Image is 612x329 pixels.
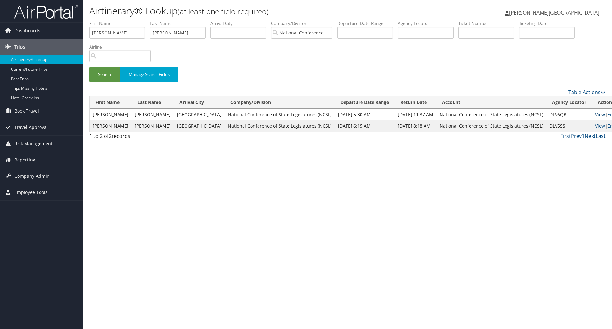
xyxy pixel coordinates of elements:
th: Arrival City: activate to sort column ascending [174,96,225,109]
span: Employee Tools [14,184,47,200]
label: Ticketing Date [519,20,579,26]
th: Last Name: activate to sort column ascending [132,96,174,109]
td: [DATE] 6:15 AM [335,120,395,132]
td: [GEOGRAPHIC_DATA] [174,120,225,132]
th: Company/Division [225,96,335,109]
button: Manage Search Fields [120,67,178,82]
label: Ticket Number [458,20,519,26]
a: Table Actions [568,89,606,96]
h1: Airtinerary® Lookup [89,4,433,18]
a: First [560,132,571,139]
label: Departure Date Range [337,20,398,26]
td: DLV6QB [546,109,592,120]
div: 1 to 2 of records [89,132,211,143]
label: Last Name [150,20,210,26]
span: Risk Management [14,136,53,152]
a: [PERSON_NAME][GEOGRAPHIC_DATA] [505,3,606,22]
a: Last [596,132,606,139]
label: First Name [89,20,150,26]
td: National Conference of State Legislatures (NCSL) [225,109,335,120]
small: (at least one field required) [178,6,269,17]
th: Agency Locator: activate to sort column ascending [546,96,592,109]
label: Agency Locator [398,20,458,26]
a: View [595,123,605,129]
a: View [595,111,605,117]
td: [PERSON_NAME] [90,109,132,120]
a: Next [585,132,596,139]
span: Dashboards [14,23,40,39]
a: 1 [582,132,585,139]
span: Book Travel [14,103,39,119]
label: Company/Division [271,20,337,26]
td: [PERSON_NAME] [132,109,174,120]
span: 2 [109,132,112,139]
img: airportal-logo.png [14,4,78,19]
th: Departure Date Range: activate to sort column ascending [335,96,395,109]
td: [DATE] 5:30 AM [335,109,395,120]
a: Prev [571,132,582,139]
button: Search [89,67,120,82]
label: Airline [89,44,156,50]
span: Company Admin [14,168,50,184]
span: [PERSON_NAME][GEOGRAPHIC_DATA] [509,9,599,16]
td: [DATE] 8:18 AM [395,120,436,132]
span: Reporting [14,152,35,168]
td: DLV5SS [546,120,592,132]
span: Travel Approval [14,119,48,135]
td: [DATE] 11:37 AM [395,109,436,120]
th: First Name: activate to sort column ascending [90,96,132,109]
td: National Conference of State Legislatures (NCSL) [436,120,546,132]
label: Arrival City [210,20,271,26]
th: Return Date: activate to sort column ascending [395,96,436,109]
th: Account: activate to sort column ascending [436,96,546,109]
td: National Conference of State Legislatures (NCSL) [436,109,546,120]
td: [PERSON_NAME] [132,120,174,132]
td: [GEOGRAPHIC_DATA] [174,109,225,120]
span: Trips [14,39,25,55]
td: [PERSON_NAME] [90,120,132,132]
td: National Conference of State Legislatures (NCSL) [225,120,335,132]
